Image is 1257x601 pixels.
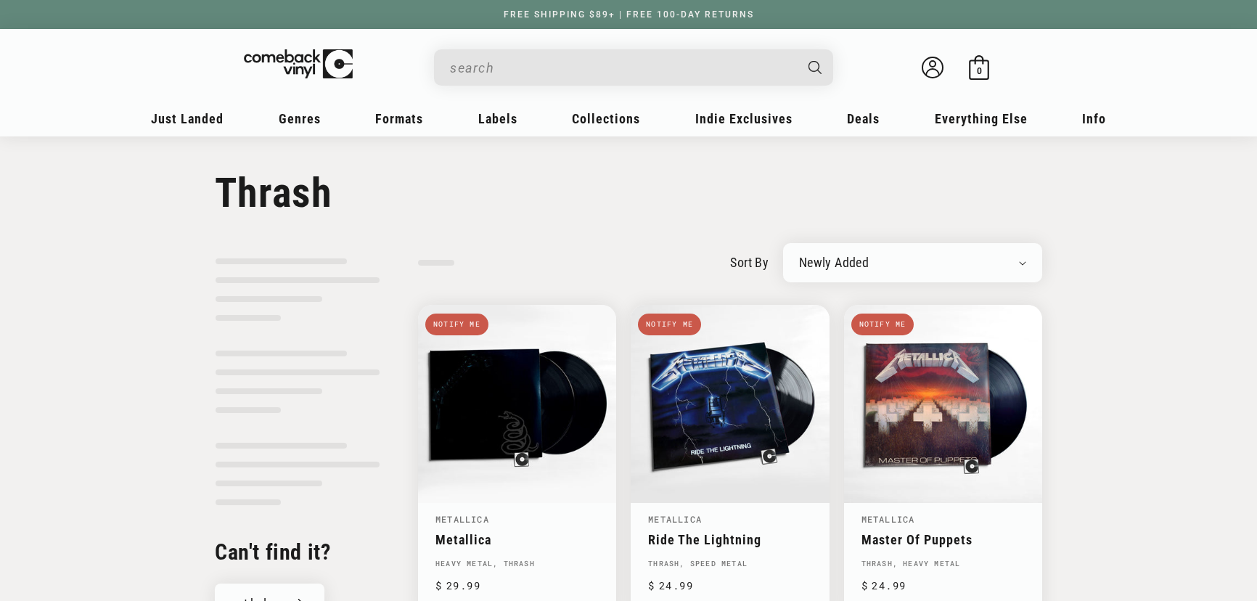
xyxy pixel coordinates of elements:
[489,9,769,20] a: FREE SHIPPING $89+ | FREE 100-DAY RETURNS
[796,49,835,86] button: Search
[1082,111,1106,126] span: Info
[478,111,517,126] span: Labels
[215,538,380,566] h2: Can't find it?
[648,532,811,547] a: Ride The Lightning
[215,169,1042,217] h1: Thrash
[861,532,1025,547] a: Master Of Puppets
[847,111,880,126] span: Deals
[935,111,1028,126] span: Everything Else
[375,111,423,126] span: Formats
[730,253,769,272] label: sort by
[151,111,224,126] span: Just Landed
[648,513,702,525] a: Metallica
[435,532,599,547] a: Metallica
[977,65,982,76] span: 0
[861,513,915,525] a: Metallica
[450,53,794,83] input: search
[695,111,793,126] span: Indie Exclusives
[572,111,640,126] span: Collections
[435,513,489,525] a: Metallica
[434,49,833,86] div: Search
[279,111,321,126] span: Genres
